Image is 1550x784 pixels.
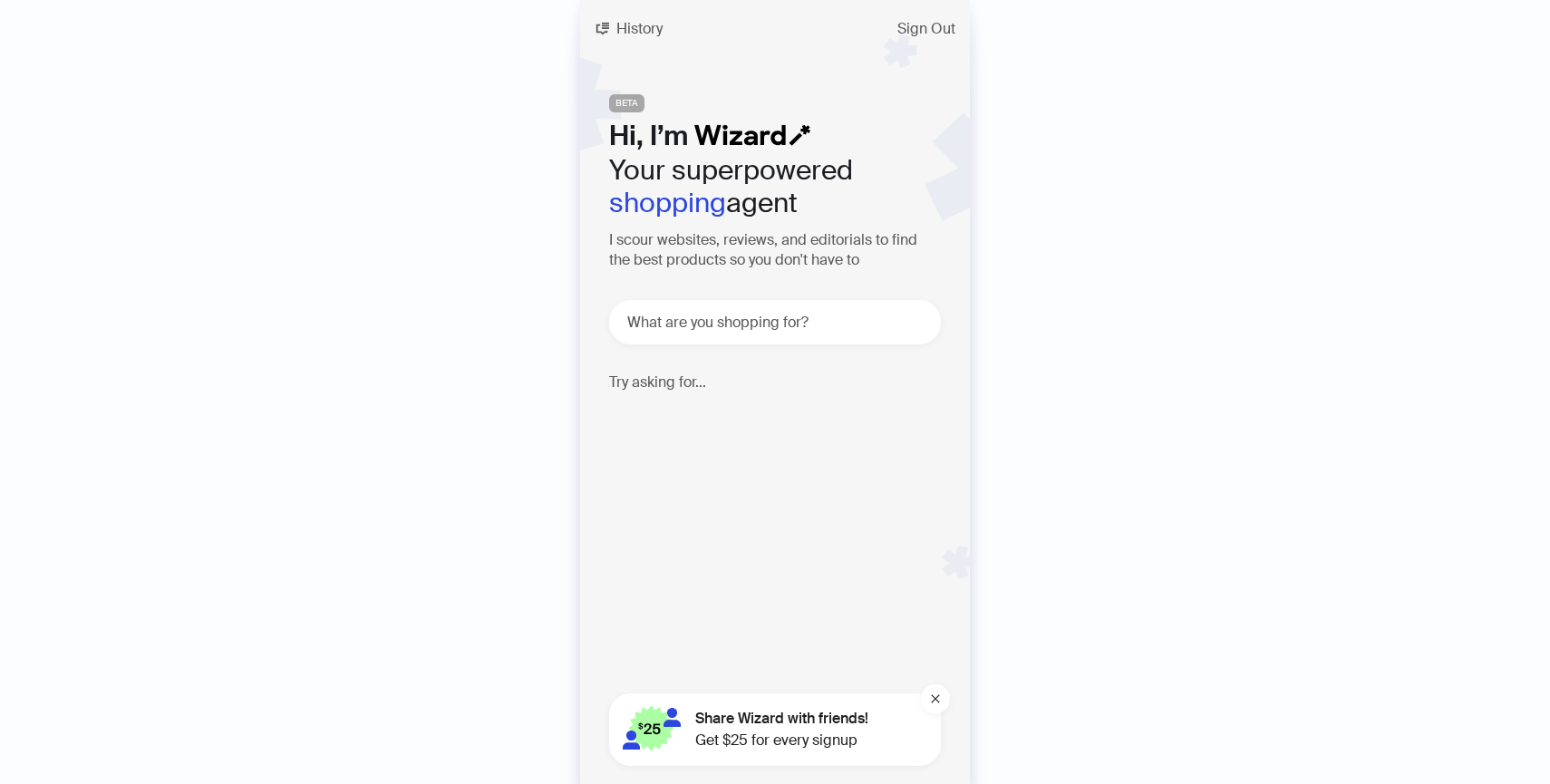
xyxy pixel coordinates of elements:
button: Sign Out [883,15,970,44]
span: Sign Out [897,22,955,36]
em: shopping [609,185,726,220]
button: History [580,15,677,44]
span: History [616,22,663,36]
h4: Try asking for... [609,373,941,391]
span: BETA [609,94,644,112]
h3: I scour websites, reviews, and editorials to find the best products so you don't have to [609,230,941,271]
span: Hi, I’m [609,118,688,153]
span: Get $25 for every signup [695,730,868,751]
h2: Your superpowered agent [609,154,941,219]
button: Share Wizard with friends!Get $25 for every signup [609,693,941,766]
span: Share Wizard with friends! [695,708,868,730]
span: close [930,693,941,704]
